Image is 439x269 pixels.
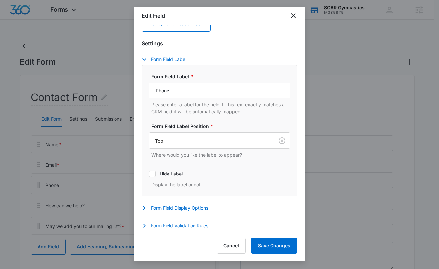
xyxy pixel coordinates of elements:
[151,73,293,80] label: Form Field Label
[151,181,290,188] p: Display the label or not
[17,17,72,22] div: Domain: [DOMAIN_NAME]
[65,38,71,43] img: tab_keywords_by_traffic_grey.svg
[151,123,293,130] label: Form Field Label Position
[73,39,111,43] div: Keywords by Traffic
[142,222,215,229] button: Form Field Validation Rules
[142,12,165,20] h1: Edit Field
[142,40,297,47] h3: Settings
[130,188,214,208] iframe: reCAPTCHA
[151,101,290,115] p: Please enter a label for the field. If this text exactly matches a CRM field it will be automatic...
[149,83,290,98] input: Form Field Label
[4,195,21,201] span: Submit
[277,135,287,146] button: Clear
[217,238,246,254] button: Cancel
[18,38,23,43] img: tab_domain_overview_orange.svg
[149,170,290,177] label: Hide Label
[289,12,297,20] button: close
[251,238,297,254] button: Save Changes
[142,55,193,63] button: Form Field Label
[25,39,59,43] div: Domain Overview
[11,17,16,22] img: website_grey.svg
[151,151,290,158] p: Where would you like the label to appear?
[142,204,215,212] button: Form Field Display Options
